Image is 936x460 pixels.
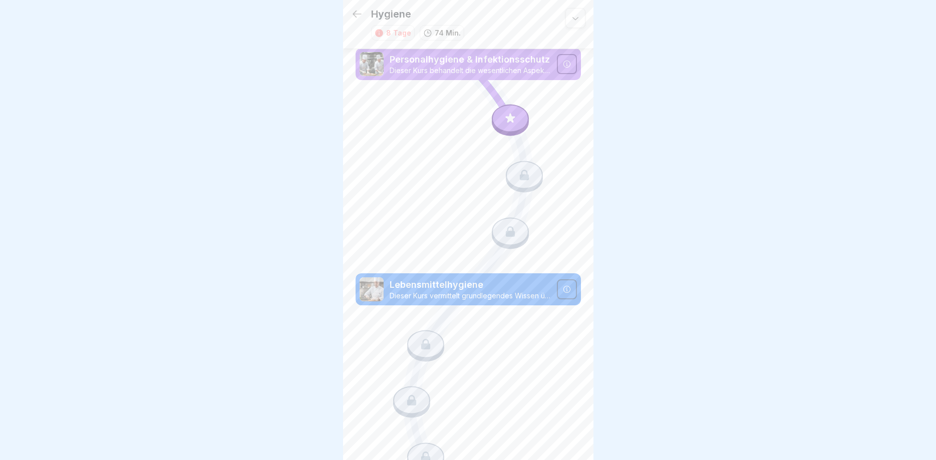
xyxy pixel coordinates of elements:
img: jz0fz12u36edh1e04itkdbcq.png [360,277,384,301]
img: tq1iwfpjw7gb8q143pboqzza.png [360,52,384,76]
p: Personalhygiene & Infektionsschutz [390,53,551,66]
div: 8 Tage [386,28,411,38]
p: Dieser Kurs behandelt die wesentlichen Aspekte der Lebensmittelsicherheit und Hygiene in der Gast... [390,66,551,75]
p: Dieser Kurs vermittelt grundlegendes Wissen über die Hygiene und Handhabung von Lebensmitteln in ... [390,291,551,300]
p: Lebensmittelhygiene [390,278,551,291]
p: 74 Min. [435,28,461,38]
p: Hygiene [371,8,411,20]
